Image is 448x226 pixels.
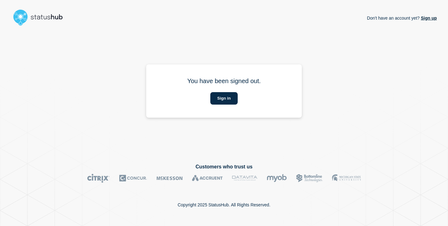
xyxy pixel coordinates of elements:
img: myob logo [267,174,287,183]
img: DataVita logo [232,174,257,183]
img: StatusHub logo [11,7,70,27]
p: Copyright 2025 StatusHub. All Rights Reserved. [178,202,270,207]
img: Citrix logo [87,174,110,183]
a: Sign up [420,16,437,21]
h2: Customers who trust us [11,164,437,170]
h1: You have been signed out. [157,78,291,85]
img: Bottomline logo [296,174,323,183]
img: McKesson logo [156,174,183,183]
p: Don't have an account yet? [367,11,437,26]
button: Sign in [210,92,237,105]
img: MSU logo [332,174,361,183]
img: Accruent logo [192,174,223,183]
img: Concur logo [119,174,147,183]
